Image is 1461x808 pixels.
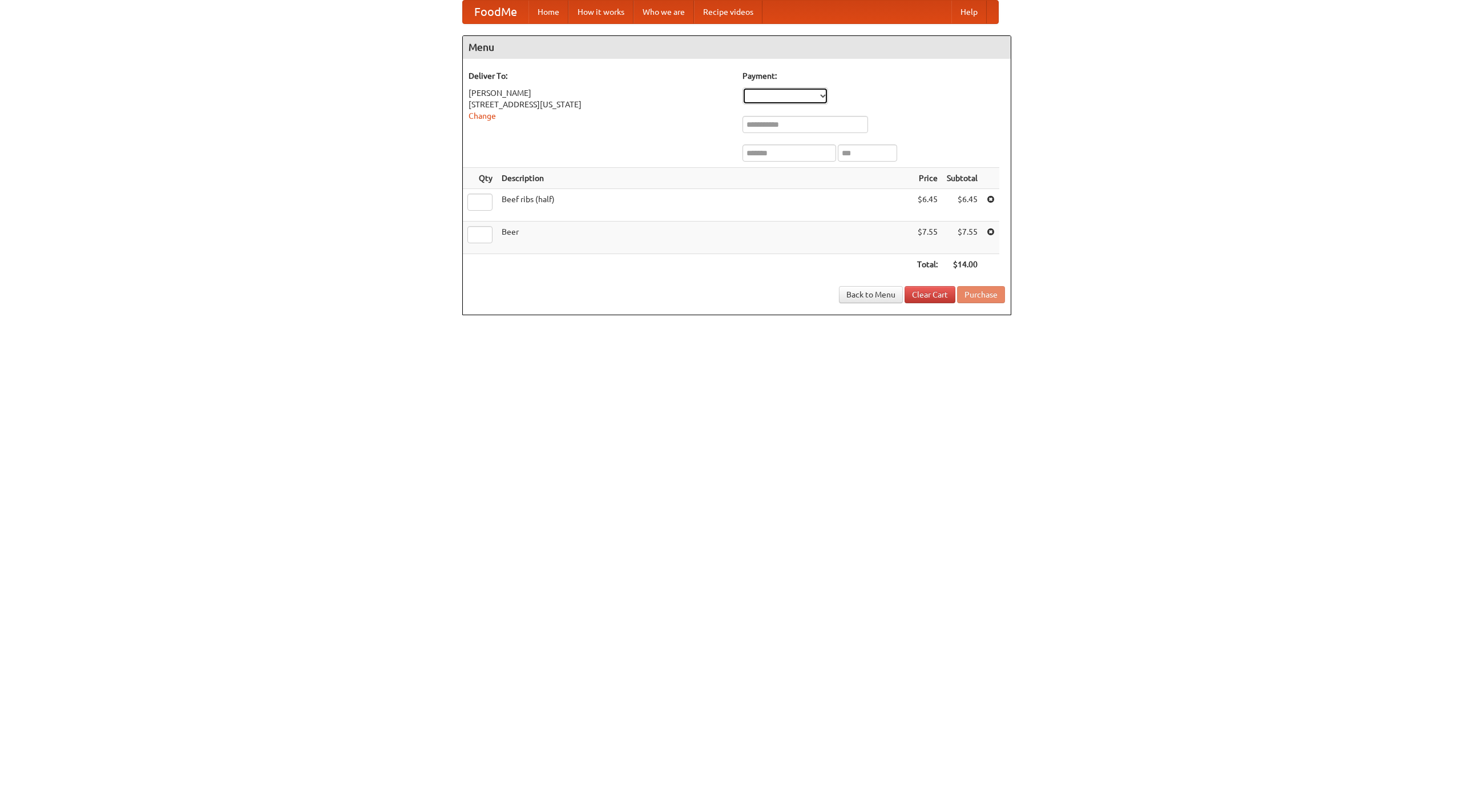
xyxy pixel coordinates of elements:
[942,189,982,222] td: $6.45
[957,286,1005,303] button: Purchase
[905,286,955,303] a: Clear Cart
[469,99,731,110] div: [STREET_ADDRESS][US_STATE]
[942,222,982,254] td: $7.55
[463,168,497,189] th: Qty
[568,1,633,23] a: How it works
[469,87,731,99] div: [PERSON_NAME]
[942,254,982,275] th: $14.00
[463,36,1011,59] h4: Menu
[942,168,982,189] th: Subtotal
[469,70,731,82] h5: Deliver To:
[839,286,903,303] a: Back to Menu
[913,254,942,275] th: Total:
[463,1,528,23] a: FoodMe
[742,70,1005,82] h5: Payment:
[497,222,913,254] td: Beer
[913,189,942,222] td: $6.45
[528,1,568,23] a: Home
[913,222,942,254] td: $7.55
[694,1,762,23] a: Recipe videos
[497,189,913,222] td: Beef ribs (half)
[951,1,987,23] a: Help
[633,1,694,23] a: Who we are
[913,168,942,189] th: Price
[469,111,496,120] a: Change
[497,168,913,189] th: Description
